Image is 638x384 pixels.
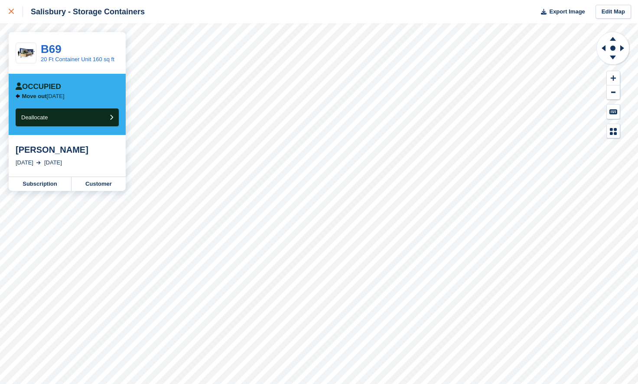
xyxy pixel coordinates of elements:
a: B69 [41,43,62,56]
span: Move out [22,93,47,99]
div: [DATE] [16,158,33,167]
span: Deallocate [21,114,48,121]
button: Deallocate [16,108,119,126]
button: Export Image [536,5,585,19]
p: [DATE] [22,93,65,100]
img: arrow-right-light-icn-cde0832a797a2874e46488d9cf13f60e5c3a73dbe684e267c42b8395dfbc2abf.svg [36,161,41,164]
a: Edit Map [596,5,631,19]
div: Occupied [16,82,61,91]
button: Map Legend [607,124,620,138]
div: Salisbury - Storage Containers [23,7,145,17]
span: Export Image [549,7,585,16]
a: 20 Ft Container Unit 160 sq ft [41,56,114,62]
button: Keyboard Shortcuts [607,105,620,119]
div: [PERSON_NAME] [16,144,119,155]
a: Subscription [9,177,72,191]
button: Zoom Out [607,85,620,100]
a: Customer [72,177,126,191]
img: 20-ft-container.jpg [16,46,36,61]
div: [DATE] [44,158,62,167]
button: Zoom In [607,71,620,85]
img: arrow-left-icn-90495f2de72eb5bd0bd1c3c35deca35cc13f817d75bef06ecd7c0b315636ce7e.svg [16,94,20,98]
